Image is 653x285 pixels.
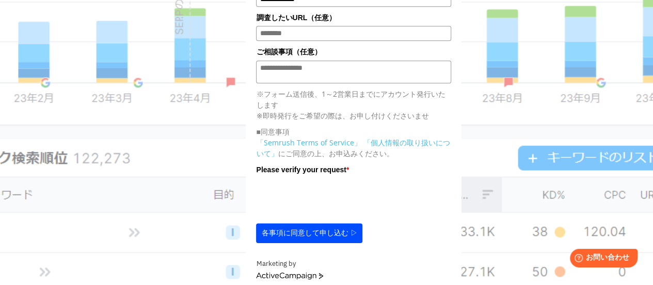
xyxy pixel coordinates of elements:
[256,164,451,175] label: Please verify your request
[256,138,361,147] a: 「Semrush Terms of Service」
[256,12,451,23] label: 調査したいURL（任意）
[256,88,451,121] p: ※フォーム送信後、1～2営業日までにアカウント発行いたします ※即時発行をご希望の際は、お申し付けくださいませ
[256,259,451,269] div: Marketing by
[256,46,451,57] label: ご相談事項（任意）
[561,245,642,274] iframe: Help widget launcher
[256,138,450,158] a: 「個人情報の取り扱いについて」
[256,178,413,218] iframe: reCAPTCHA
[256,137,451,159] p: にご同意の上、お申込みください。
[256,126,451,137] p: ■同意事項
[256,223,362,243] button: 各事項に同意して申し込む ▷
